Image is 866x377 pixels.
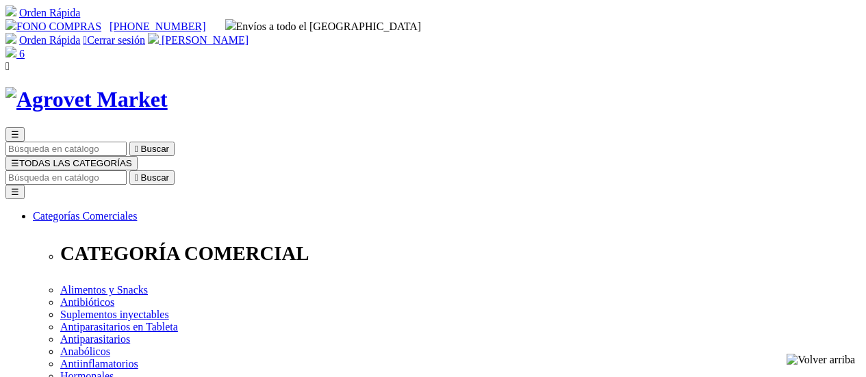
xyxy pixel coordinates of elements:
[5,87,168,112] img: Agrovet Market
[5,127,25,142] button: ☰
[5,60,10,72] i: 
[5,142,127,156] input: Buscar
[787,354,855,366] img: Volver arriba
[19,48,25,60] span: 6
[60,333,130,345] a: Antiparasitarios
[60,321,178,333] a: Antiparasitarios en Tableta
[19,7,80,18] a: Orden Rápida
[225,21,422,32] span: Envíos a todo el [GEOGRAPHIC_DATA]
[5,5,16,16] img: shopping-cart.svg
[129,142,175,156] button:  Buscar
[5,170,127,185] input: Buscar
[11,158,19,168] span: ☰
[5,33,16,44] img: shopping-cart.svg
[83,34,87,46] i: 
[5,21,101,32] a: FONO COMPRAS
[148,33,159,44] img: user.svg
[148,34,249,46] a: [PERSON_NAME]
[33,210,137,222] a: Categorías Comerciales
[19,34,80,46] a: Orden Rápida
[5,19,16,30] img: phone.svg
[11,129,19,140] span: ☰
[5,156,138,170] button: ☰TODAS LAS CATEGORÍAS
[83,34,145,46] a: Cerrar sesión
[60,242,861,265] p: CATEGORÍA COMERCIAL
[60,309,169,320] a: Suplementos inyectables
[141,144,169,154] span: Buscar
[110,21,205,32] a: [PHONE_NUMBER]
[60,284,148,296] a: Alimentos y Snacks
[135,144,138,154] i: 
[5,47,16,57] img: shopping-bag.svg
[60,296,114,308] a: Antibióticos
[225,19,236,30] img: delivery-truck.svg
[5,48,25,60] a: 6
[60,358,138,369] a: Antiinflamatorios
[141,172,169,183] span: Buscar
[162,34,249,46] span: [PERSON_NAME]
[135,172,138,183] i: 
[129,170,175,185] button:  Buscar
[60,346,110,357] a: Anabólicos
[5,185,25,199] button: ☰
